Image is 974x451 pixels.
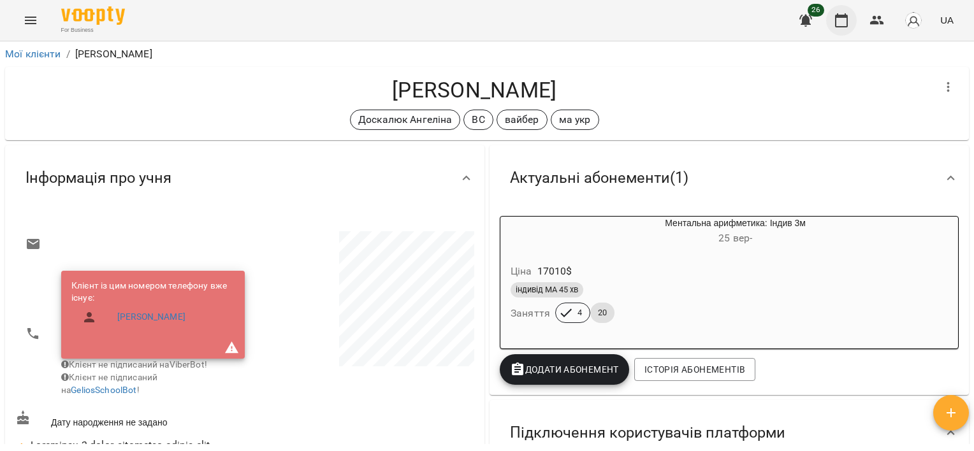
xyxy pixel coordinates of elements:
li: / [66,47,70,62]
img: Voopty Logo [61,6,125,25]
p: ма укр [559,112,591,127]
nav: breadcrumb [5,47,969,62]
div: ВС [463,110,493,130]
p: 17010 $ [537,264,572,279]
h6: Заняття [511,304,550,322]
div: Ментальна арифметика: Індив 3м [500,217,562,247]
div: Інформація про учня [5,145,484,211]
div: Ментальна арифметика: Індив 3м [562,217,909,247]
button: Історія абонементів [634,358,755,381]
span: Підключення користувачів платформи [510,423,785,443]
span: 4 [570,307,590,319]
h4: [PERSON_NAME] [15,77,933,103]
div: Доскалюк Ангеліна [350,110,461,130]
a: Мої клієнти [5,48,61,60]
span: Клієнт не підписаний на ! [61,372,157,395]
ul: Клієнт із цим номером телефону вже існує: [71,280,235,335]
div: вайбер [497,110,548,130]
button: Menu [15,5,46,36]
div: ма укр [551,110,599,130]
h6: Ціна [511,262,532,280]
span: Актуальні абонементи ( 1 ) [510,168,688,188]
span: Історія абонементів [644,362,745,377]
span: Клієнт не підписаний на ViberBot! [61,359,207,369]
p: вайбер [505,112,539,127]
span: 20 [590,307,614,319]
button: Додати Абонемент [500,354,629,385]
a: [PERSON_NAME] [117,311,185,324]
span: 25 вер - [718,232,752,244]
button: UA [935,8,959,32]
div: Актуальні абонементи(1) [490,145,969,211]
span: UA [940,13,954,27]
img: avatar_s.png [905,11,922,29]
a: GeliosSchoolBot [71,385,136,395]
p: [PERSON_NAME] [75,47,152,62]
span: Додати Абонемент [510,362,619,377]
p: Доскалюк Ангеліна [358,112,453,127]
span: Інформація про учня [25,168,171,188]
span: For Business [61,26,125,34]
span: 26 [808,4,824,17]
button: Ментальна арифметика: Індив 3м25 вер- Ціна17010$індивід МА 45 хвЗаняття420 [500,217,909,338]
p: ВС [472,112,484,127]
div: Дату народження не задано [13,408,245,431]
span: індивід МА 45 хв [511,284,583,296]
